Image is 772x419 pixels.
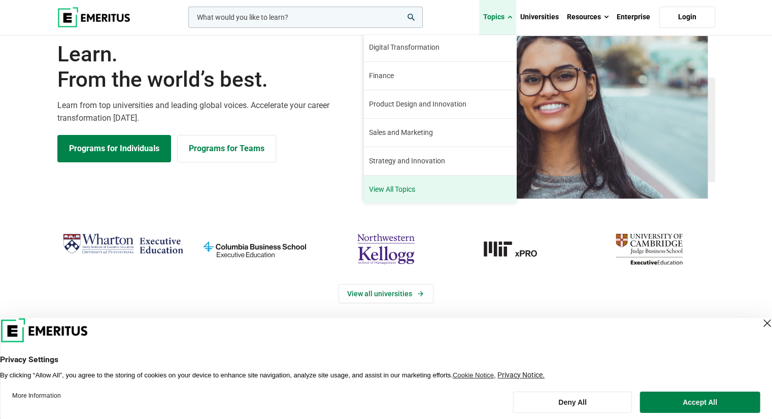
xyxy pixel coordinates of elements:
p: Learn from top universities and leading global voices. Accelerate your career transformation [DATE]. [57,99,380,125]
a: MIT-xPRO [457,229,578,269]
span: Strategy and Innovation [369,156,445,166]
a: View Universities [339,284,433,303]
a: Finance [364,62,516,90]
a: Explore for Business [177,135,276,162]
a: Strategy and Innovation [364,147,516,175]
span: Digital Transformation [369,42,440,53]
img: Wharton Executive Education [62,229,184,259]
a: View All Topics [364,176,516,203]
img: northwestern-kellogg [325,229,447,269]
span: Sales and Marketing [369,127,433,138]
a: Login [659,7,715,28]
span: From the world’s best. [57,67,380,92]
input: woocommerce-product-search-field-0 [188,7,423,28]
span: Product Design and Innovation [369,99,466,110]
img: MIT xPRO [457,229,578,269]
a: Digital Transformation [364,33,516,61]
img: columbia-business-school [194,229,315,269]
img: Learn from the world's best [393,13,708,199]
h1: Learn. [57,42,380,93]
a: Explore Programs [57,135,171,162]
a: Product Design and Innovation [364,90,516,118]
span: Finance [369,71,394,81]
img: cambridge-judge-business-school [588,229,710,269]
a: Sales and Marketing [364,119,516,147]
